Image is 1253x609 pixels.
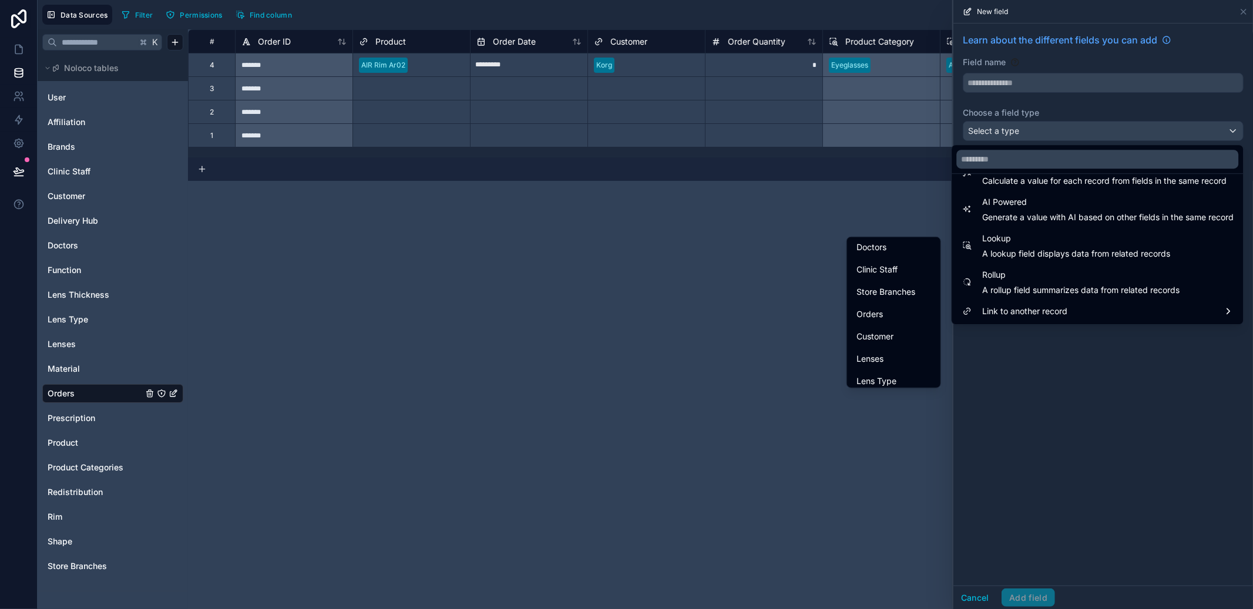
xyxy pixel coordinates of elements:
a: Prescription [48,412,143,424]
span: Doctors [856,240,886,254]
div: Affiliation [42,113,183,132]
div: # [197,37,226,46]
span: Prescription [48,412,95,424]
div: Lens Type [42,310,183,329]
span: Generate a value with AI based on other fields in the same record [982,211,1234,223]
a: Orders [48,388,143,399]
span: Filter [135,11,153,19]
span: Order ID [258,36,291,48]
span: A lookup field displays data from related records [982,248,1170,260]
a: Customer [48,190,143,202]
div: Lenses [42,335,183,354]
div: Material [42,359,183,378]
span: Customer [856,329,893,344]
div: Clinic Staff [42,162,183,181]
div: Rim [42,507,183,526]
div: Doctors [42,236,183,255]
span: Customer [48,190,85,202]
div: Lens Thickness [42,285,183,304]
span: Rim [48,511,62,523]
a: User [48,92,143,103]
a: Delivery Hub [48,215,143,227]
a: Function [48,264,143,276]
span: Order Quantity [728,36,785,48]
div: Product [42,433,183,452]
a: Store Branches [48,560,143,572]
a: Product Categories [48,462,143,473]
span: Permissions [180,11,222,19]
span: Data Sources [61,11,108,19]
span: Product [48,437,78,449]
a: Product [48,437,143,449]
span: Product Categories [48,462,123,473]
span: Material [48,363,80,375]
div: Korg [596,60,612,70]
a: Lens Type [48,314,143,325]
div: Function [42,261,183,280]
span: Lens Type [48,314,88,325]
a: Shape [48,536,143,547]
span: Product Category [845,36,914,48]
span: Calculate a value for each record from fields in the same record [982,175,1227,187]
button: Find column [231,6,296,23]
a: Doctors [48,240,143,251]
button: Data Sources [42,5,112,25]
a: Rim [48,511,143,523]
div: User [42,88,183,107]
div: Customer [42,187,183,206]
span: Store Branches [48,560,107,572]
span: Customer [610,36,647,48]
span: Orders [856,307,883,321]
span: Lookup [982,231,1170,245]
a: Brands [48,141,143,153]
span: Lenses [48,338,76,350]
span: Clinic Staff [856,263,898,277]
div: 2 [210,107,214,117]
div: Product Categories [42,458,183,477]
div: Prescription [42,409,183,428]
div: 3 [210,84,214,93]
span: K [151,38,159,46]
span: Shape [48,536,72,547]
div: Delivery Hub [42,211,183,230]
span: Delivery Hub [48,215,98,227]
a: Permissions [162,6,231,23]
span: Lenses [856,352,884,366]
a: Material [48,363,143,375]
span: Store Branches [856,285,915,299]
span: Brands [48,141,75,153]
span: Affiliation [48,116,85,128]
button: Permissions [162,6,226,23]
div: AIR Rim Ar02 [361,60,405,70]
span: Rollup [982,268,1180,282]
span: Orders [48,388,75,399]
span: Link to another record [982,304,1067,318]
div: Orders [42,384,183,403]
a: Lenses [48,338,143,350]
span: Find column [250,11,292,19]
a: Clinic Staff [48,166,143,177]
button: Noloco tables [42,60,176,76]
span: Lens Type [856,374,896,388]
div: 4 [210,60,214,70]
div: Redistribution [42,483,183,502]
span: Lens Thickness [48,289,109,301]
div: Shape [42,532,183,551]
div: Store Branches [42,557,183,576]
span: Function [48,264,81,276]
span: Noloco tables [64,62,119,74]
a: Affiliation [48,116,143,128]
span: A rollup field summarizes data from related records [982,284,1180,296]
div: 1 [210,131,213,140]
span: Clinic Staff [48,166,90,177]
span: Doctors [48,240,78,251]
span: Redistribution [48,486,103,498]
span: User [48,92,66,103]
a: Redistribution [48,486,143,498]
a: Lens Thickness [48,289,143,301]
span: Order Date [493,36,536,48]
div: Brands [42,137,183,156]
span: AI Powered [982,195,1234,209]
button: Filter [117,6,157,23]
span: Product [375,36,406,48]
